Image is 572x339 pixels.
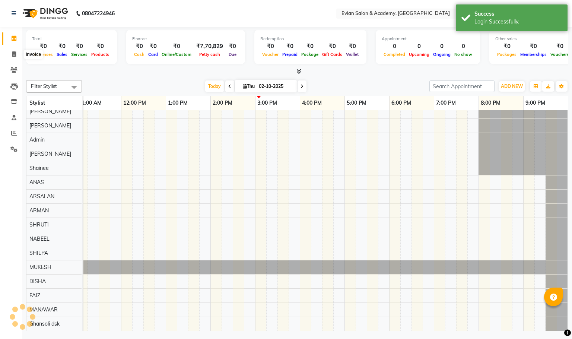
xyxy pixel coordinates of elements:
[29,320,60,327] span: Ghansoli dsk
[121,98,148,108] a: 12:00 PM
[260,36,360,42] div: Redemption
[518,42,549,51] div: ₹0
[300,98,324,108] a: 4:00 PM
[29,250,48,256] span: SHILPA
[260,42,280,51] div: ₹0
[146,52,160,57] span: Card
[29,306,58,313] span: MANAWAR
[260,52,280,57] span: Voucher
[166,98,190,108] a: 1:00 PM
[549,52,571,57] span: Vouchers
[518,52,549,57] span: Memberships
[29,122,71,129] span: [PERSON_NAME]
[29,108,71,115] span: [PERSON_NAME]
[160,42,193,51] div: ₹0
[29,278,46,285] span: DISHA
[29,207,49,214] span: ARMAN
[344,52,360,57] span: Wallet
[29,179,44,186] span: ANAS
[19,3,70,24] img: logo
[89,42,111,51] div: ₹0
[211,98,234,108] a: 2:00 PM
[257,81,294,92] input: 2025-10-02
[146,42,160,51] div: ₹0
[160,52,193,57] span: Online/Custom
[132,42,146,51] div: ₹0
[345,98,368,108] a: 5:00 PM
[320,42,344,51] div: ₹0
[132,36,239,42] div: Finance
[82,3,115,24] b: 08047224946
[29,193,54,200] span: ARSALAN
[299,52,320,57] span: Package
[24,50,43,59] div: Invoice
[452,52,474,57] span: No show
[495,42,518,51] div: ₹0
[499,81,525,92] button: ADD NEW
[431,42,452,51] div: 0
[29,99,45,106] span: Stylist
[474,18,562,26] div: Login Successfully.
[524,98,547,108] a: 9:00 PM
[29,151,71,157] span: [PERSON_NAME]
[299,42,320,51] div: ₹0
[193,42,226,51] div: ₹7,70,829
[69,42,89,51] div: ₹0
[479,98,502,108] a: 8:00 PM
[241,83,257,89] span: Thu
[280,52,299,57] span: Prepaid
[501,83,523,89] span: ADD NEW
[344,42,360,51] div: ₹0
[55,52,69,57] span: Sales
[495,52,518,57] span: Packages
[431,52,452,57] span: Ongoing
[29,221,49,228] span: SHRUTI
[382,52,407,57] span: Completed
[29,136,45,143] span: Admin
[132,52,146,57] span: Cash
[429,80,495,92] input: Search Appointment
[320,52,344,57] span: Gift Cards
[205,80,224,92] span: Today
[29,235,50,242] span: NABEEL
[197,52,222,57] span: Petty cash
[407,52,431,57] span: Upcoming
[549,42,571,51] div: ₹0
[390,98,413,108] a: 6:00 PM
[382,36,474,42] div: Appointment
[29,292,40,299] span: FAIZ
[32,36,111,42] div: Total
[434,98,458,108] a: 7:00 PM
[474,10,562,18] div: Success
[29,264,51,270] span: MUKESH
[77,98,104,108] a: 11:00 AM
[29,165,49,171] span: Shainee
[31,83,57,89] span: Filter Stylist
[227,52,238,57] span: Due
[382,42,407,51] div: 0
[255,98,279,108] a: 3:00 PM
[32,42,55,51] div: ₹0
[226,42,239,51] div: ₹0
[407,42,431,51] div: 0
[55,42,69,51] div: ₹0
[89,52,111,57] span: Products
[452,42,474,51] div: 0
[69,52,89,57] span: Services
[280,42,299,51] div: ₹0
